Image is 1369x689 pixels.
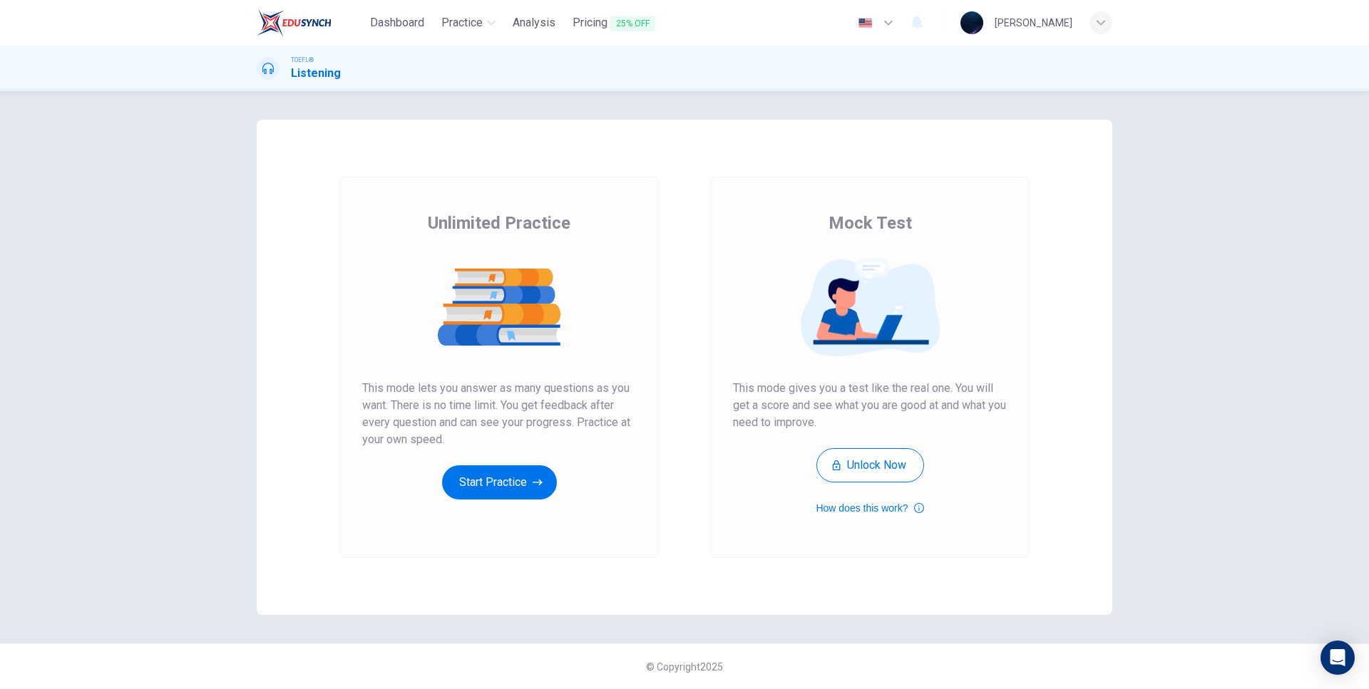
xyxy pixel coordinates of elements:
[573,14,655,32] span: Pricing
[856,18,874,29] img: en
[507,10,561,36] button: Analysis
[1321,641,1355,675] div: Open Intercom Messenger
[816,448,924,482] button: Unlock Now
[257,9,332,37] img: EduSynch logo
[610,16,655,31] span: 25% OFF
[441,14,483,31] span: Practice
[829,212,912,234] span: Mock Test
[442,465,557,499] button: Start Practice
[291,65,341,82] h1: Listening
[364,10,430,36] button: Dashboard
[370,14,424,31] span: Dashboard
[428,212,570,234] span: Unlimited Practice
[362,380,636,448] span: This mode lets you answer as many questions as you want. There is no time limit. You get feedback...
[960,11,983,34] img: Profile picture
[816,499,923,517] button: How does this work?
[257,9,364,37] a: EduSynch logo
[646,661,723,673] span: © Copyright 2025
[733,380,1007,431] span: This mode gives you a test like the real one. You will get a score and see what you are good at a...
[995,14,1072,31] div: [PERSON_NAME]
[513,14,555,31] span: Analysis
[436,10,501,36] button: Practice
[291,55,314,65] span: TOEFL®
[567,10,661,36] button: Pricing25% OFF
